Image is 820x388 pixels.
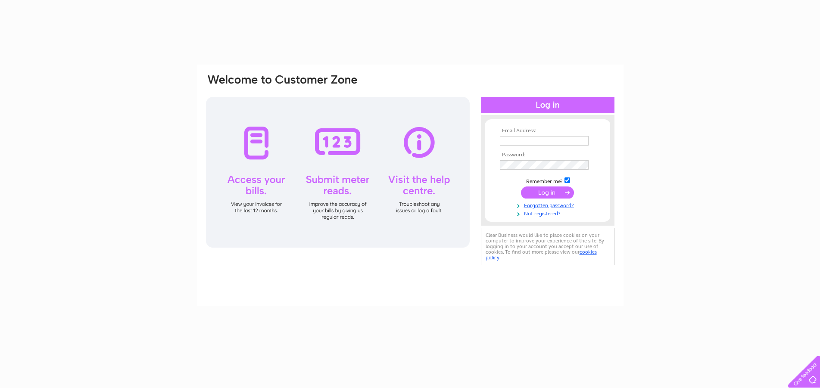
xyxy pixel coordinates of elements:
th: Email Address: [498,128,598,134]
td: Remember me? [498,176,598,185]
a: cookies policy [486,249,597,261]
th: Password: [498,152,598,158]
div: Clear Business would like to place cookies on your computer to improve your experience of the sit... [481,228,614,265]
a: Not registered? [500,209,598,217]
input: Submit [521,186,574,199]
a: Forgotten password? [500,201,598,209]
